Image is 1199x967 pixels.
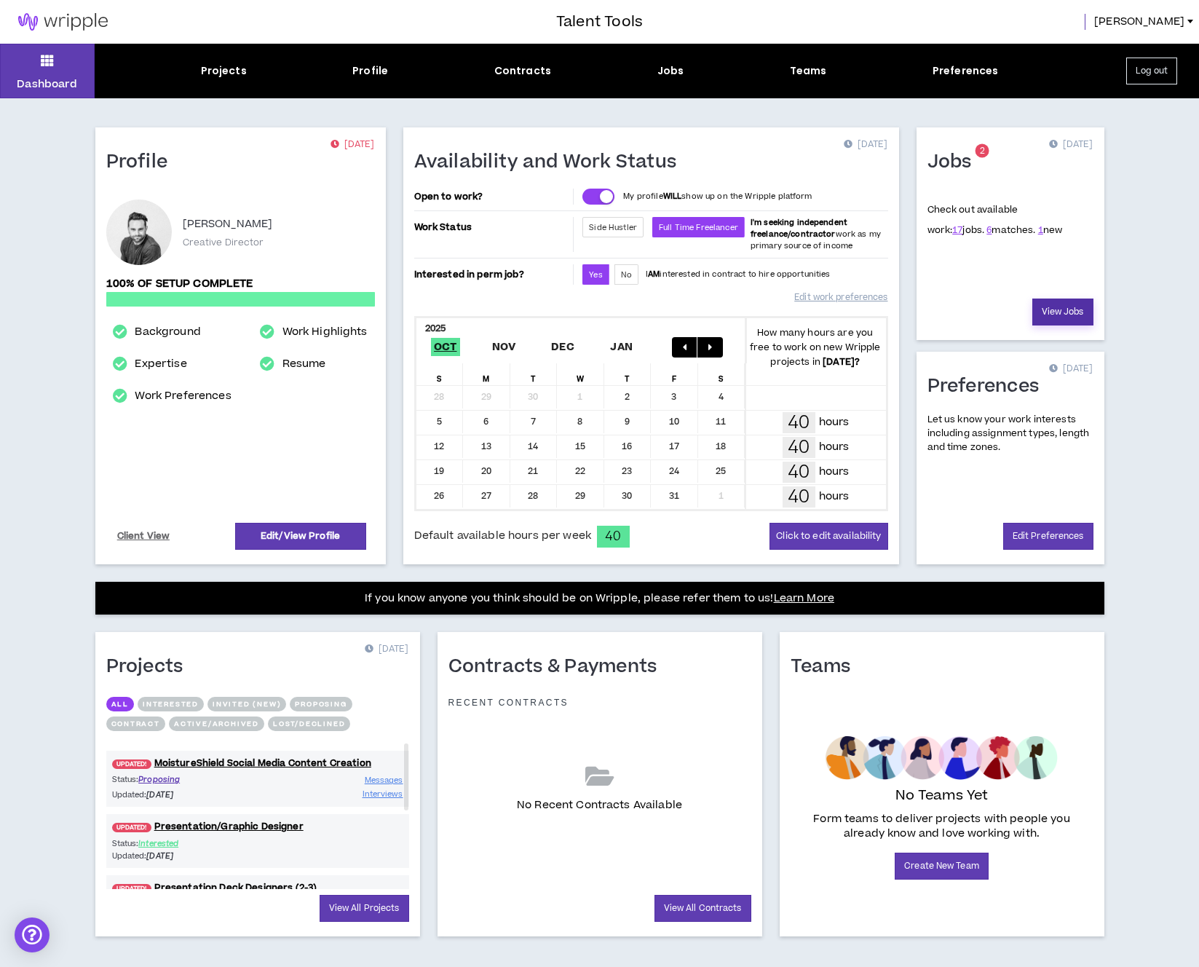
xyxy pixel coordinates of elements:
div: Teams [790,63,827,79]
button: All [106,697,134,711]
p: [DATE] [844,138,887,152]
p: If you know anyone you think should be on Wripple, please refer them to us! [365,590,834,607]
p: hours [819,464,850,480]
a: 17 [952,224,962,237]
p: Interested in perm job? [414,264,571,285]
a: Edit/View Profile [235,523,366,550]
div: Chris H. [106,200,172,265]
button: Contract [106,717,165,731]
h1: Teams [791,655,862,679]
span: Nov [489,338,519,356]
button: Lost/Declined [268,717,350,731]
a: Background [135,323,200,341]
a: Edit work preferences [794,285,887,310]
button: Proposing [290,697,352,711]
div: W [557,363,604,385]
i: [DATE] [146,789,173,800]
button: Active/Archived [169,717,264,731]
a: UPDATED!MoistureShield Social Media Content Creation [106,757,409,770]
div: Open Intercom Messenger [15,917,50,952]
span: work as my primary source of income [751,217,881,251]
div: Preferences [933,63,999,79]
a: Create New Team [895,853,989,880]
a: Resume [282,355,326,373]
div: T [510,363,558,385]
a: View All Projects [320,895,409,922]
button: Interested [138,697,204,711]
a: Interviews [363,787,403,801]
a: Learn More [774,591,834,606]
p: My profile show up on the Wripple platform [623,191,812,202]
button: Log out [1126,58,1177,84]
a: Work Highlights [282,323,368,341]
span: jobs. [952,224,984,237]
p: hours [819,414,850,430]
p: Dashboard [17,76,77,92]
p: hours [819,489,850,505]
p: Status: [112,773,258,786]
div: M [463,363,510,385]
a: Work Preferences [135,387,231,405]
span: UPDATED! [112,884,151,893]
span: Yes [589,269,602,280]
div: T [604,363,652,385]
a: Expertise [135,355,186,373]
span: Side Hustler [589,222,637,233]
div: Projects [201,63,247,79]
p: [DATE] [331,138,374,152]
a: View Jobs [1032,299,1093,325]
div: S [698,363,745,385]
h1: Availability and Work Status [414,151,688,174]
div: S [416,363,464,385]
span: Dec [548,338,577,356]
b: [DATE] ? [823,355,860,368]
p: No Teams Yet [895,786,989,806]
p: 100% of setup complete [106,276,375,292]
p: Creative Director [183,236,264,249]
p: [DATE] [1049,138,1093,152]
strong: WILL [663,191,682,202]
div: Profile [352,63,388,79]
span: UPDATED! [112,823,151,832]
p: Status: [112,837,258,850]
p: Work Status [414,217,571,237]
p: I interested in contract to hire opportunities [646,269,831,280]
p: How many hours are you free to work on new Wripple projects in [745,325,886,369]
a: 1 [1038,224,1043,237]
a: View All Contracts [654,895,751,922]
p: [DATE] [1049,362,1093,376]
span: Proposing [138,774,180,785]
p: Updated: [112,850,258,862]
span: Default available hours per week [414,528,591,544]
p: Form teams to deliver projects with people you already know and love working with. [796,812,1088,841]
h1: Projects [106,655,194,679]
b: 2025 [425,322,446,335]
span: Jan [607,338,636,356]
div: Jobs [657,63,684,79]
sup: 2 [976,144,989,158]
p: No Recent Contracts Available [517,797,682,813]
span: matches. [986,224,1035,237]
p: [DATE] [365,642,408,657]
h1: Profile [106,151,179,174]
span: No [621,269,632,280]
span: Oct [431,338,460,356]
h1: Jobs [927,151,983,174]
h1: Contracts & Payments [448,655,668,679]
a: UPDATED!Presentation/Graphic Designer [106,820,409,834]
strong: AM [648,269,660,280]
i: [DATE] [146,850,173,861]
span: [PERSON_NAME] [1094,14,1184,30]
p: Recent Contracts [448,697,569,709]
span: Interested [138,838,178,849]
p: Let us know your work interests including assignment types, length and time zones. [927,413,1093,455]
div: F [651,363,698,385]
img: empty [826,736,1058,780]
a: Edit Preferences [1003,523,1093,550]
div: Contracts [494,63,551,79]
button: Invited (new) [207,697,286,711]
a: Messages [365,773,403,787]
p: Check out available work: [927,203,1063,237]
a: UPDATED!Presentation Deck Designers (2-3) [106,881,409,895]
a: 6 [986,224,992,237]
